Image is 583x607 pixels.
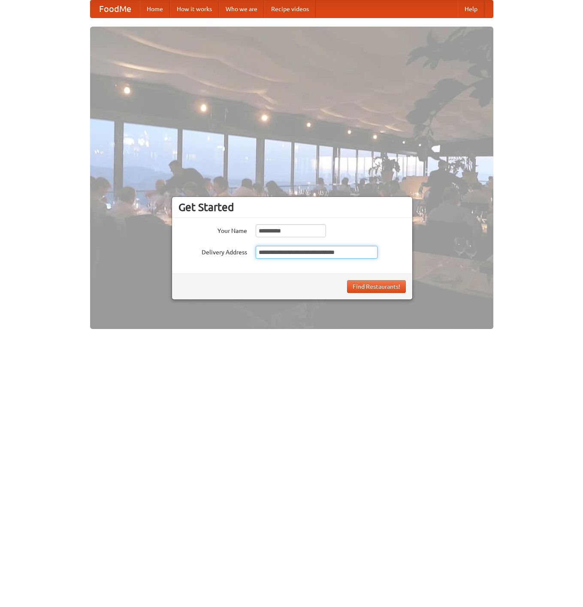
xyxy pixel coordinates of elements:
button: Find Restaurants! [347,280,406,293]
a: Home [140,0,170,18]
h3: Get Started [178,201,406,214]
label: Delivery Address [178,246,247,257]
a: How it works [170,0,219,18]
a: Recipe videos [264,0,316,18]
a: FoodMe [91,0,140,18]
label: Your Name [178,224,247,235]
a: Help [458,0,484,18]
a: Who we are [219,0,264,18]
